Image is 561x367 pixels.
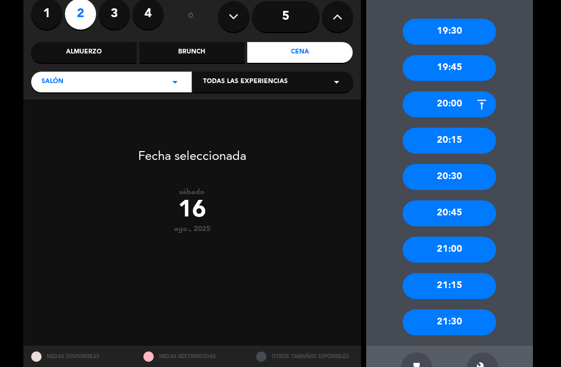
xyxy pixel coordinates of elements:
span: Todas las experiencias [203,77,288,87]
span: Salón [42,77,63,87]
div: 20:00 [403,91,496,117]
div: 20:45 [403,200,496,226]
div: Almuerzo [31,42,137,63]
div: Fecha seleccionada [23,134,361,167]
div: ago., 2025 [23,225,361,234]
div: 21:30 [403,309,496,335]
div: 20:30 [403,164,496,190]
div: 21:00 [403,237,496,263]
div: 19:30 [403,19,496,45]
div: 19:45 [403,55,496,81]
i: arrow_drop_down [330,76,343,88]
div: Cena [247,42,353,63]
div: 20:15 [403,128,496,154]
div: 21:15 [403,273,496,299]
div: sábado [23,188,361,197]
div: Brunch [139,42,245,63]
div: 16 [23,197,361,225]
i: arrow_drop_down [169,76,181,88]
